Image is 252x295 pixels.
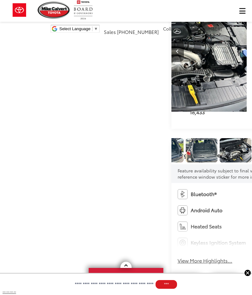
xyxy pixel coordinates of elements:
[163,26,182,32] span: Collision
[191,190,217,198] span: Bluetooth®
[59,26,91,31] span: Select Language
[38,2,71,19] img: Mike Calvert Toyota
[104,28,116,35] span: Sales
[219,138,252,162] img: 2024 Mercedes-Benz GLB GLB 250
[178,222,188,232] img: Heated Seats
[220,138,251,162] a: Expand Photo 25
[178,189,188,199] img: Bluetooth®
[178,205,188,215] img: Android Auto
[185,138,218,162] img: 2024 Mercedes-Benz GLB GLB 250
[89,269,163,288] span: Snag $50 Gift Card with a Test Drive!
[94,26,98,31] span: ▼
[191,207,222,214] span: Android Auto
[59,26,98,31] a: Select Language​
[171,40,184,62] button: Previous image
[117,28,159,35] span: [PHONE_NUMBER]
[183,26,222,32] span: [PHONE_NUMBER]
[178,257,232,264] button: View More Highlights...
[186,138,217,162] a: Expand Photo 24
